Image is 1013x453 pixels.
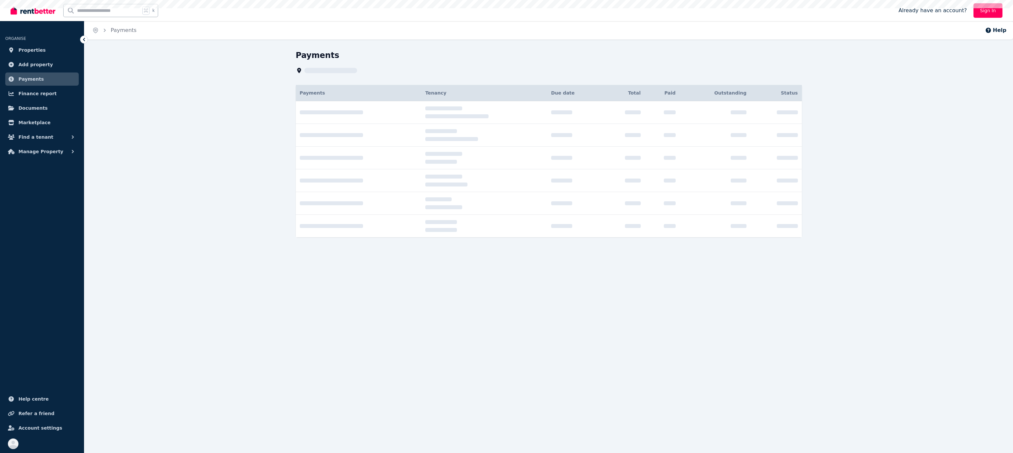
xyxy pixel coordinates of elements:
span: Payments [300,90,325,96]
a: Documents [5,101,79,115]
span: ORGANISE [5,36,26,41]
a: Sign In [973,3,1002,18]
a: Refer a friend [5,407,79,420]
span: Properties [18,46,46,54]
a: Payments [5,72,79,86]
span: Marketplace [18,119,50,127]
a: Properties [5,43,79,57]
a: Marketplace [5,116,79,129]
span: Finance report [18,90,57,98]
a: Help centre [5,392,79,406]
span: Already have an account? [898,7,967,14]
th: Status [750,85,802,101]
a: Finance report [5,87,79,100]
a: Payments [111,27,136,33]
h1: Payments [296,50,339,61]
th: Paid [645,85,680,101]
th: Outstanding [680,85,750,101]
span: Help centre [18,395,49,403]
span: k [152,8,155,13]
span: Refer a friend [18,410,54,417]
th: Due date [547,85,603,101]
span: Documents [18,104,48,112]
img: RentBetter [11,6,55,15]
a: Account settings [5,421,79,435]
button: Find a tenant [5,130,79,144]
a: Add property [5,58,79,71]
span: Account settings [18,424,62,432]
th: Total [603,85,645,101]
span: Payments [18,75,44,83]
span: Add property [18,61,53,69]
span: Manage Property [18,148,63,156]
span: Find a tenant [18,133,53,141]
button: Manage Property [5,145,79,158]
button: Help [985,26,1006,34]
nav: Breadcrumb [84,21,144,40]
th: Tenancy [421,85,547,101]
